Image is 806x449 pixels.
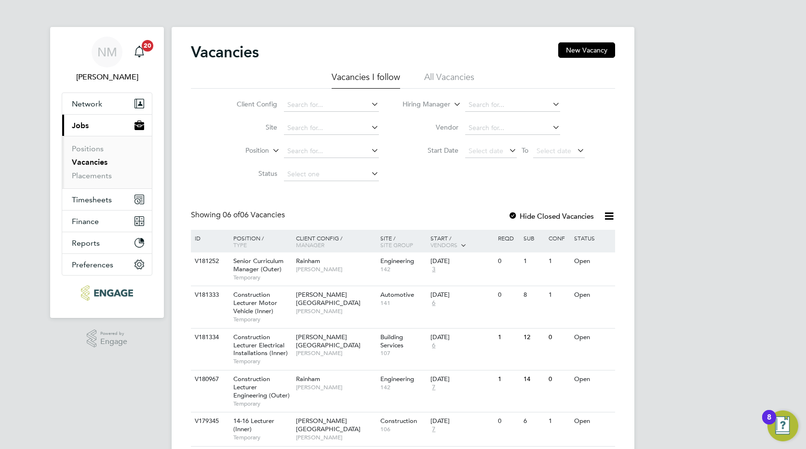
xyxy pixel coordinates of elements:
span: 3 [430,265,437,274]
span: [PERSON_NAME] [296,434,376,441]
span: Select date [537,146,571,155]
label: Vendor [403,123,458,132]
span: 7 [430,383,437,392]
button: Network [62,93,152,114]
label: Position [214,146,269,156]
div: Conf [546,230,571,246]
div: 0 [496,412,521,430]
label: Start Date [403,146,458,155]
div: 1 [496,370,521,388]
span: Finance [72,217,99,226]
input: Search for... [465,98,560,112]
span: [PERSON_NAME] [296,307,376,315]
span: Powered by [100,330,127,338]
span: Engineering [380,375,414,383]
span: Select date [469,146,503,155]
nav: Main navigation [50,27,164,318]
span: Timesheets [72,195,112,204]
span: [PERSON_NAME] [296,265,376,273]
button: Finance [62,211,152,232]
div: 0 [496,286,521,304]
label: Status [222,169,277,178]
label: Hide Closed Vacancies [508,211,594,221]
button: Open Resource Center, 8 new notifications [767,410,798,441]
span: Nathan Morris [62,71,152,83]
a: Placements [72,171,112,180]
div: [DATE] [430,333,493,342]
label: Hiring Manager [395,100,450,109]
div: Open [572,252,614,270]
span: Automotive [380,291,414,299]
span: Network [72,99,102,108]
li: Vacancies I follow [332,71,400,89]
span: [PERSON_NAME] [296,383,376,391]
div: [DATE] [430,417,493,425]
span: Construction Lecturer Engineering (Outer) [233,375,290,399]
li: All Vacancies [424,71,474,89]
div: Open [572,329,614,346]
input: Search for... [284,121,379,135]
div: 6 [521,412,546,430]
span: [PERSON_NAME][GEOGRAPHIC_DATA] [296,417,361,433]
div: Open [572,412,614,430]
span: NM [97,46,117,58]
span: Engineering [380,257,414,265]
div: V180967 [192,370,226,388]
button: Reports [62,232,152,253]
label: Client Config [222,100,277,108]
div: 1 [496,329,521,346]
span: Type [233,241,247,249]
input: Search for... [284,98,379,112]
div: Status [572,230,614,246]
div: Client Config / [294,230,378,253]
div: 8 [521,286,546,304]
label: Site [222,123,277,132]
span: 107 [380,349,426,357]
span: Manager [296,241,324,249]
div: 1 [546,252,571,270]
span: Temporary [233,316,291,323]
span: 106 [380,425,426,433]
span: 141 [380,299,426,307]
div: V181333 [192,286,226,304]
button: New Vacancy [558,42,615,58]
span: 14-16 Lecturer (Inner) [233,417,274,433]
a: 20 [130,37,149,67]
div: V179345 [192,412,226,430]
div: Position / [226,230,294,253]
span: To [519,144,531,157]
div: Open [572,286,614,304]
img: ncclondon-logo-retina.png [81,285,133,301]
button: Preferences [62,254,152,275]
div: 1 [546,286,571,304]
a: Powered byEngage [87,330,128,348]
input: Search for... [465,121,560,135]
div: ID [192,230,226,246]
h2: Vacancies [191,42,259,62]
input: Select one [284,168,379,181]
div: 0 [546,370,571,388]
span: 142 [380,265,426,273]
div: 1 [521,252,546,270]
span: Preferences [72,260,113,269]
span: Temporary [233,400,291,408]
span: Rainham [296,257,320,265]
div: 12 [521,329,546,346]
a: NM[PERSON_NAME] [62,37,152,83]
span: Rainham [296,375,320,383]
div: Site / [378,230,429,253]
span: Reports [72,238,100,248]
a: Vacancies [72,158,107,167]
span: Construction Lecturer Motor Vehicle (Inner) [233,291,277,315]
div: Open [572,370,614,388]
div: Start / [428,230,496,254]
span: Building Services [380,333,403,349]
div: V181252 [192,252,226,270]
button: Jobs [62,115,152,136]
div: [DATE] [430,375,493,383]
span: [PERSON_NAME][GEOGRAPHIC_DATA] [296,291,361,307]
div: 0 [496,252,521,270]
span: Engage [100,338,127,346]
span: Temporary [233,274,291,281]
span: 7 [430,425,437,434]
